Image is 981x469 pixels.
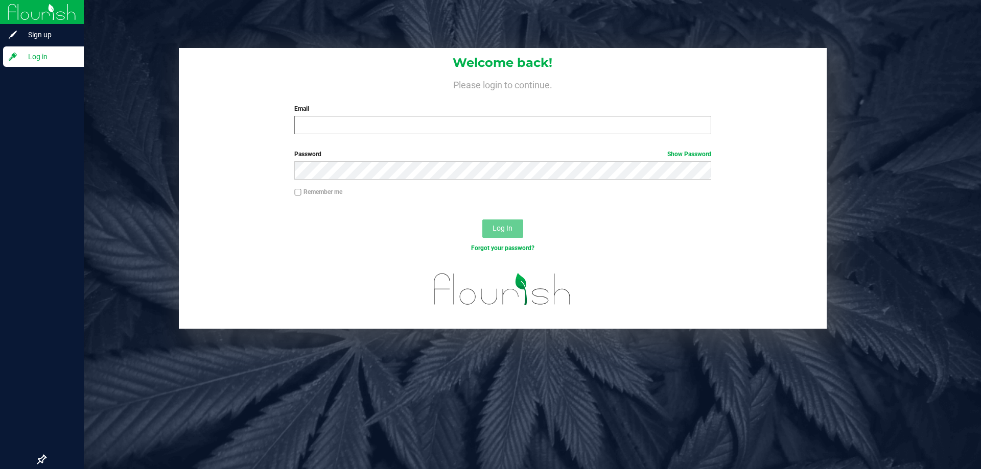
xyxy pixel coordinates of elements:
img: flourish_logo.svg [422,263,583,315]
h1: Welcome back! [179,56,827,69]
label: Email [294,104,711,113]
h4: Please login to continue. [179,78,827,90]
span: Password [294,151,321,158]
inline-svg: Sign up [8,30,18,40]
span: Log In [493,224,512,232]
label: Remember me [294,187,342,196]
span: Log in [18,51,79,63]
span: Sign up [18,29,79,41]
a: Show Password [667,151,711,158]
input: Remember me [294,189,301,196]
inline-svg: Log in [8,52,18,62]
button: Log In [482,219,523,238]
a: Forgot your password? [471,244,534,252]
